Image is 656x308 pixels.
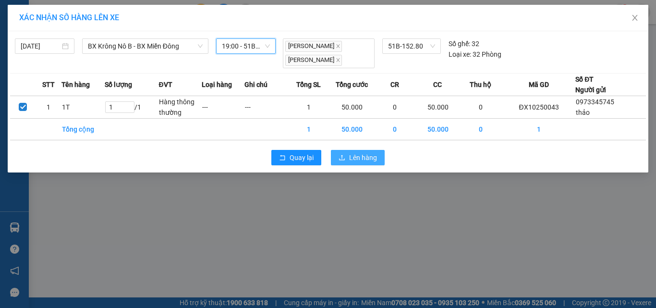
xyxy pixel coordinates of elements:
td: 1T [61,96,104,118]
span: Ghi chú [244,79,267,90]
span: Quay lại [290,152,314,163]
td: --- [244,96,287,118]
td: 0 [374,96,416,118]
span: STT [42,79,55,90]
span: XÁC NHẬN SỐ HÀNG LÊN XE [19,13,119,22]
td: 0 [460,118,502,140]
td: --- [202,96,244,118]
td: 0 [460,96,502,118]
button: uploadLên hàng [331,150,385,165]
span: Số ghế: [449,38,470,49]
span: [PERSON_NAME] [285,41,342,52]
div: 32 [449,38,479,49]
span: Mã GD [529,79,549,90]
td: 50.000 [330,96,373,118]
span: Loại hàng [202,79,232,90]
span: close [336,58,340,62]
span: BX Krông Nô B - BX Miền Đông [88,39,203,53]
button: Close [621,5,648,32]
td: 0 [374,118,416,140]
span: close [336,44,340,49]
span: CC [433,79,442,90]
span: Tổng cước [336,79,368,90]
button: rollbackQuay lại [271,150,321,165]
td: Hàng thông thường [158,96,201,118]
td: 1 [288,96,330,118]
span: down [197,43,203,49]
td: ĐX10250043 [502,96,575,118]
td: 50.000 [416,96,459,118]
td: / 1 [105,96,159,118]
span: Loại xe: [449,49,471,60]
span: Tổng SL [296,79,321,90]
td: 50.000 [330,118,373,140]
div: Số ĐT Người gửi [575,74,606,95]
td: 1 [288,118,330,140]
span: Tên hàng [61,79,90,90]
span: Số lượng [105,79,132,90]
td: 1 [502,118,575,140]
span: 0973345745 [576,98,614,106]
span: 19:00 - 51B-152.80 [222,39,270,53]
span: Thu hộ [470,79,491,90]
span: thảo [576,109,590,116]
td: Tổng cộng [61,118,104,140]
span: Lên hàng [349,152,377,163]
div: 32 Phòng [449,49,501,60]
span: ĐVT [158,79,172,90]
span: 51B-152.80 [388,39,435,53]
td: 50.000 [416,118,459,140]
input: 12/10/2025 [21,41,60,51]
span: close [631,14,639,22]
td: 1 [36,96,62,118]
span: rollback [279,154,286,162]
span: [PERSON_NAME] [285,55,342,66]
span: upload [339,154,345,162]
span: CR [390,79,399,90]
